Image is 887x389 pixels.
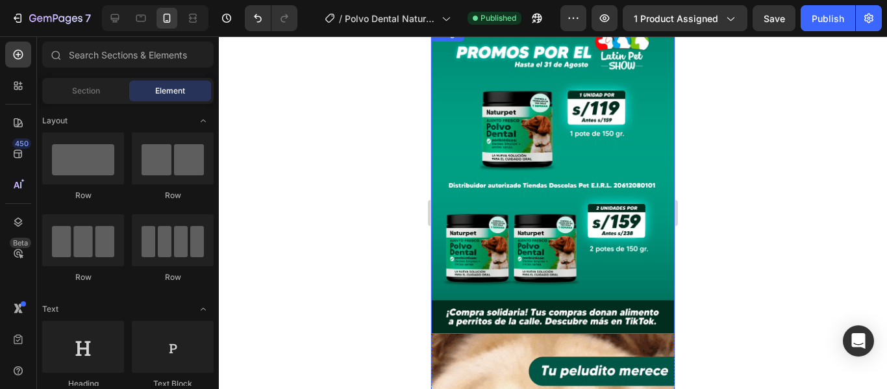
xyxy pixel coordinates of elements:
[339,12,342,25] span: /
[42,190,124,201] div: Row
[634,12,718,25] span: 1 product assigned
[193,110,214,131] span: Toggle open
[42,42,214,68] input: Search Sections & Elements
[12,138,31,149] div: 450
[764,13,785,24] span: Save
[345,12,436,25] span: Polvo Dental Naturpet
[481,12,516,24] span: Published
[42,115,68,127] span: Layout
[623,5,747,31] button: 1 product assigned
[85,10,91,26] p: 7
[42,303,58,315] span: Text
[193,299,214,320] span: Toggle open
[843,325,874,357] div: Open Intercom Messenger
[753,5,795,31] button: Save
[812,12,844,25] div: Publish
[801,5,855,31] button: Publish
[245,5,297,31] div: Undo/Redo
[431,36,675,389] iframe: Design area
[155,85,185,97] span: Element
[10,238,31,248] div: Beta
[42,271,124,283] div: Row
[72,85,100,97] span: Section
[5,5,97,31] button: 7
[132,190,214,201] div: Row
[132,271,214,283] div: Row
